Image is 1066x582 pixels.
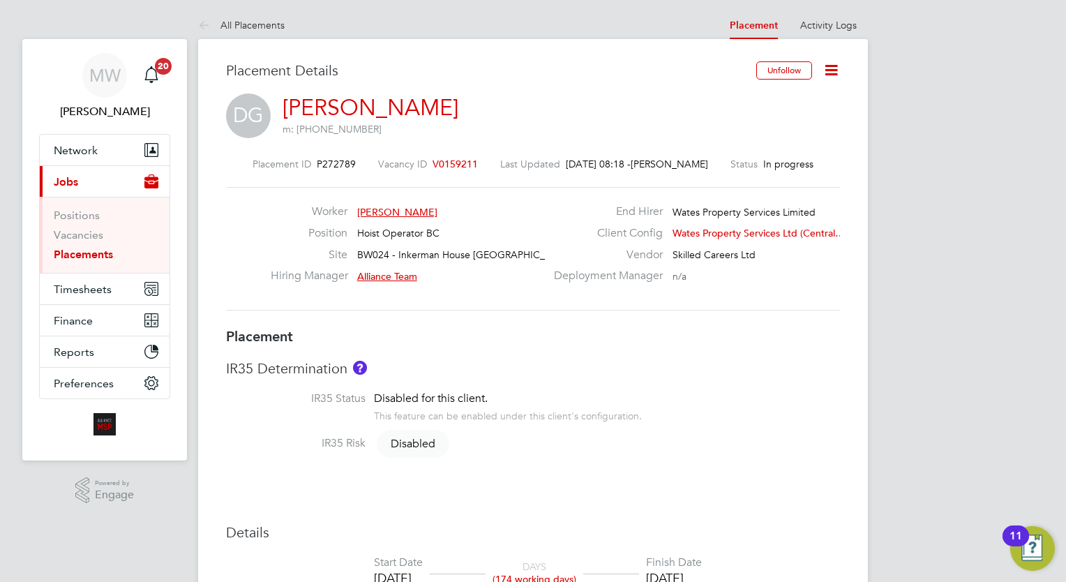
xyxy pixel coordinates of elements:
button: Timesheets [40,274,170,304]
span: Powered by [95,477,134,489]
span: Jobs [54,175,78,188]
a: Go to home page [39,413,170,435]
span: Skilled Careers Ltd [673,248,756,261]
button: Finance [40,305,170,336]
label: End Hirer [546,204,663,219]
span: [PERSON_NAME] [357,206,437,218]
button: Unfollow [756,61,812,80]
span: Disabled for this client. [374,391,488,405]
span: Reports [54,345,94,359]
label: IR35 Status [226,391,366,406]
h3: Details [226,523,840,542]
label: Position [271,226,347,241]
label: Site [271,248,347,262]
button: Network [40,135,170,165]
span: P272789 [317,158,356,170]
span: V0159211 [433,158,478,170]
img: alliancemsp-logo-retina.png [93,413,116,435]
label: Vendor [546,248,663,262]
b: Placement [226,328,293,345]
span: Finance [54,314,93,327]
label: Vacancy ID [378,158,427,170]
span: Megan Westlotorn [39,103,170,120]
a: Powered byEngage [75,477,135,504]
span: Wates Property Services Ltd (Central… [673,227,845,239]
h3: IR35 Determination [226,359,840,378]
button: Preferences [40,368,170,398]
label: Client Config [546,226,663,241]
a: 20 [137,53,165,98]
button: Jobs [40,166,170,197]
h3: Placement Details [226,61,746,80]
span: Wates Property Services Limited [673,206,816,218]
a: Vacancies [54,228,103,241]
label: Worker [271,204,347,219]
span: Engage [95,489,134,501]
label: Placement ID [253,158,311,170]
div: 11 [1009,536,1022,554]
div: Start Date [374,555,423,570]
a: Positions [54,209,100,222]
nav: Main navigation [22,39,187,461]
label: Status [730,158,758,170]
label: Deployment Manager [546,269,663,283]
a: [PERSON_NAME] [283,94,458,121]
button: About IR35 [353,361,367,375]
a: All Placements [198,19,285,31]
span: m: [PHONE_NUMBER] [283,123,382,135]
div: Finish Date [646,555,702,570]
span: [DATE] 08:18 - [566,158,631,170]
label: IR35 Risk [226,436,366,451]
span: BW024 - Inkerman House [GEOGRAPHIC_DATA] (1… [357,248,594,261]
label: Hiring Manager [271,269,347,283]
span: Network [54,144,98,157]
a: MW[PERSON_NAME] [39,53,170,120]
span: Preferences [54,377,114,390]
span: DG [226,94,271,138]
div: Jobs [40,197,170,273]
a: Placements [54,248,113,261]
span: MW [89,66,121,84]
button: Reports [40,336,170,367]
span: In progress [763,158,813,170]
span: n/a [673,270,686,283]
span: Alliance Team [357,270,417,283]
label: Last Updated [500,158,560,170]
a: Placement [730,20,778,31]
span: Disabled [377,430,449,458]
button: Open Resource Center, 11 new notifications [1010,526,1055,571]
a: Activity Logs [800,19,857,31]
div: This feature can be enabled under this client's configuration. [374,406,642,422]
span: Hoist Operator BC [357,227,440,239]
span: [PERSON_NAME] [631,158,708,170]
span: 20 [155,58,172,75]
span: Timesheets [54,283,112,296]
